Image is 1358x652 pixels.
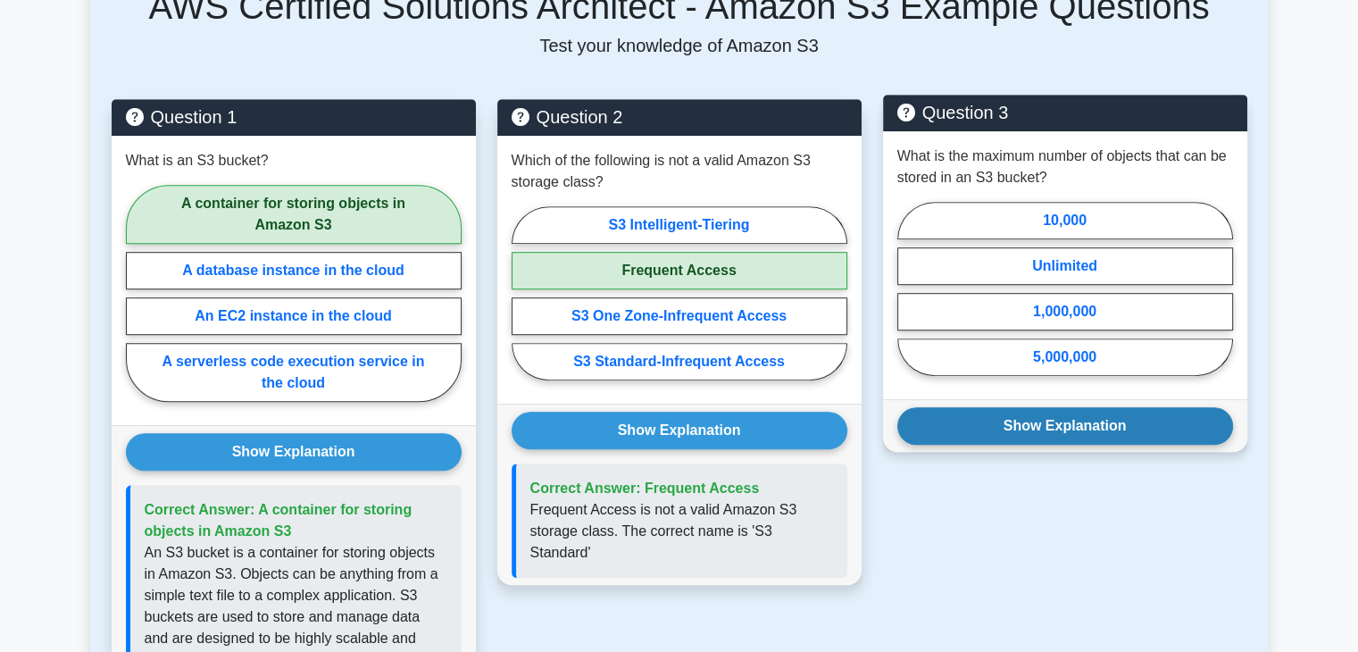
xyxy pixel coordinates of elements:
[126,150,269,171] p: What is an S3 bucket?
[126,185,462,244] label: A container for storing objects in Amazon S3
[530,499,833,564] p: Frequent Access is not a valid Amazon S3 storage class. The correct name is 'S3 Standard'
[512,252,847,289] label: Frequent Access
[897,407,1233,445] button: Show Explanation
[512,150,847,193] p: Which of the following is not a valid Amazon S3 storage class?
[897,202,1233,239] label: 10,000
[126,343,462,402] label: A serverless code execution service in the cloud
[512,412,847,449] button: Show Explanation
[112,35,1247,56] p: Test your knowledge of Amazon S3
[512,343,847,380] label: S3 Standard-Infrequent Access
[512,206,847,244] label: S3 Intelligent-Tiering
[126,106,462,128] h5: Question 1
[897,293,1233,330] label: 1,000,000
[126,433,462,471] button: Show Explanation
[145,502,412,539] span: Correct Answer: A container for storing objects in Amazon S3
[512,297,847,335] label: S3 One Zone-Infrequent Access
[897,102,1233,123] h5: Question 3
[897,146,1233,188] p: What is the maximum number of objects that can be stored in an S3 bucket?
[897,339,1233,376] label: 5,000,000
[530,481,760,496] span: Correct Answer: Frequent Access
[512,106,847,128] h5: Question 2
[897,247,1233,285] label: Unlimited
[126,252,462,289] label: A database instance in the cloud
[126,297,462,335] label: An EC2 instance in the cloud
